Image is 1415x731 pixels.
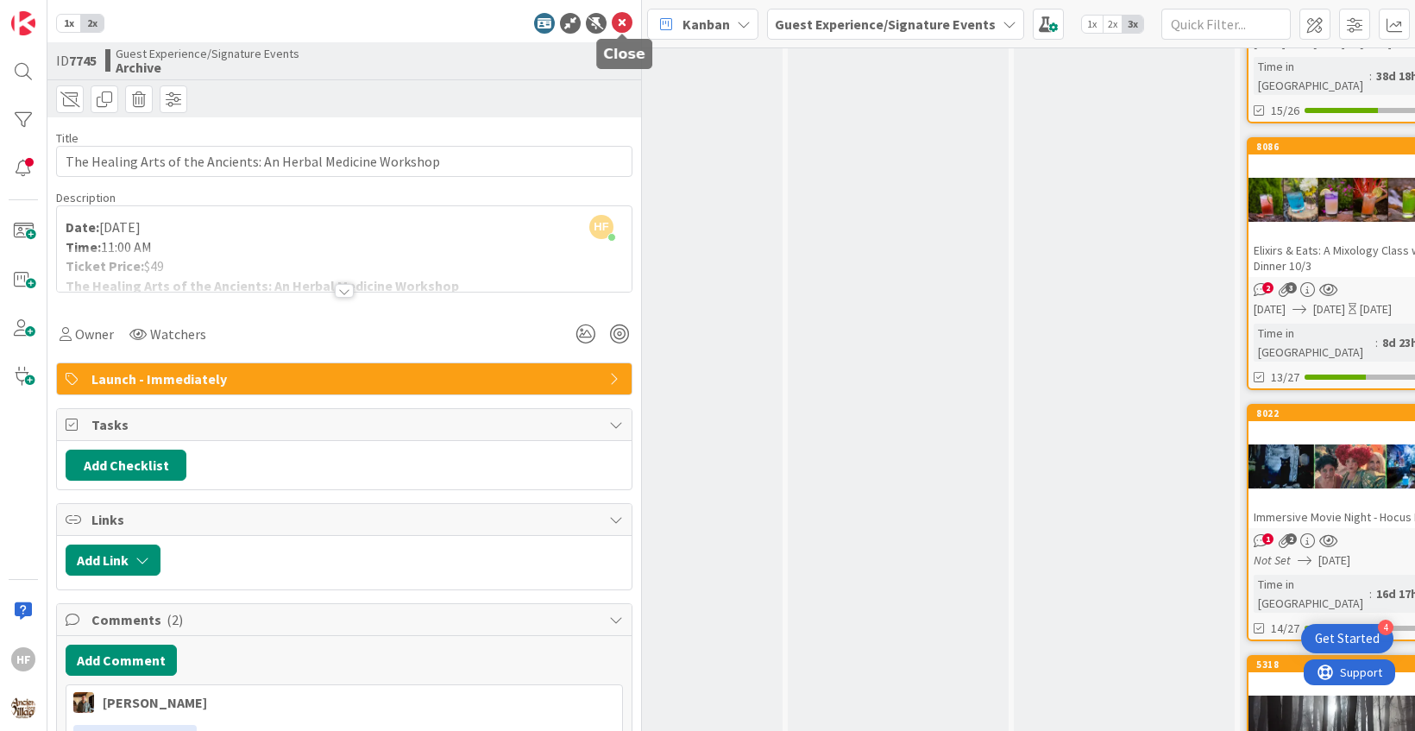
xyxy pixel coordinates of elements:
[66,645,177,676] button: Add Comment
[91,609,601,630] span: Comments
[1301,624,1393,653] div: Open Get Started checklist, remaining modules: 4
[116,60,299,74] b: Archive
[116,47,299,60] span: Guest Experience/Signature Events
[1378,620,1393,635] div: 4
[103,692,207,713] div: [PERSON_NAME]
[1369,66,1372,85] span: :
[1360,300,1392,318] div: [DATE]
[1082,16,1103,33] span: 1x
[1369,584,1372,603] span: :
[57,15,80,32] span: 1x
[56,130,79,146] label: Title
[1318,551,1350,570] span: [DATE]
[69,52,97,69] b: 7745
[91,509,601,530] span: Links
[150,324,206,344] span: Watchers
[167,611,183,628] span: ( 2 )
[75,324,114,344] span: Owner
[66,450,186,481] button: Add Checklist
[1254,324,1375,362] div: Time in [GEOGRAPHIC_DATA]
[11,696,35,720] img: avatar
[91,414,601,435] span: Tasks
[1254,57,1369,95] div: Time in [GEOGRAPHIC_DATA]
[56,50,97,71] span: ID
[1271,369,1299,387] span: 13/27
[1313,300,1345,318] span: [DATE]
[91,369,601,389] span: Launch - Immediately
[66,217,623,237] p: [DATE]
[36,3,79,23] span: Support
[1262,533,1273,545] span: 1
[1315,630,1380,647] div: Get Started
[603,46,645,62] h5: Close
[1254,575,1369,613] div: Time in [GEOGRAPHIC_DATA]
[1375,333,1378,352] span: :
[682,14,730,35] span: Kanban
[1271,102,1299,120] span: 15/26
[80,15,104,32] span: 2x
[11,11,35,35] img: Visit kanbanzone.com
[11,647,35,671] div: HF
[1254,552,1291,568] i: Not Set
[1262,282,1273,293] span: 2
[1123,16,1143,33] span: 3x
[66,237,623,257] p: 11:00 AM
[1271,620,1299,638] span: 14/27
[1103,16,1123,33] span: 2x
[775,16,996,33] b: Guest Experience/Signature Events
[1161,9,1291,40] input: Quick Filter...
[1286,282,1297,293] span: 3
[66,545,160,576] button: Add Link
[66,218,99,236] strong: Date:
[1254,300,1286,318] span: [DATE]
[56,146,632,177] input: type card name here...
[56,190,116,205] span: Description
[73,692,94,713] img: MS
[66,238,101,255] strong: Time:
[1286,533,1297,545] span: 2
[589,215,613,239] span: HF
